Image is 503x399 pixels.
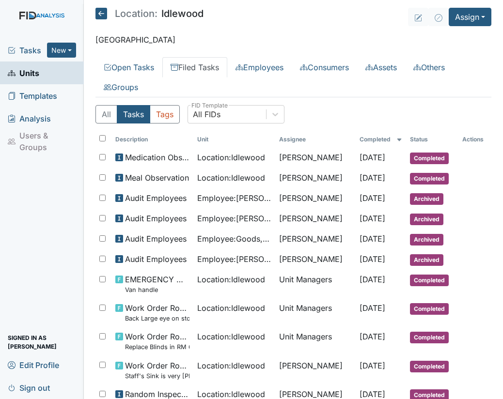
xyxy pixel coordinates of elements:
[95,34,491,46] p: [GEOGRAPHIC_DATA]
[275,131,356,148] th: Assignee
[410,234,443,246] span: Archived
[360,153,385,162] span: [DATE]
[125,285,189,294] small: Van handle
[357,57,405,77] a: Assets
[410,303,449,315] span: Completed
[95,105,180,123] div: Type filter
[360,193,385,203] span: [DATE]
[275,270,356,298] td: Unit Managers
[125,274,189,294] span: EMERGENCY Work Order Van handle
[360,234,385,244] span: [DATE]
[360,173,385,183] span: [DATE]
[275,249,356,270] td: [PERSON_NAME]
[125,371,189,381] small: Staff's Sink is very [PERSON_NAME]
[95,57,162,77] a: Open Tasks
[275,298,356,327] td: Unit Managers
[125,302,189,323] span: Work Order Routine Back Large eye on stove burned out
[197,233,271,245] span: Employee : Goods, [PERSON_NAME]
[410,173,449,184] span: Completed
[125,192,187,204] span: Audit Employees
[410,254,443,266] span: Archived
[458,131,491,148] th: Actions
[125,314,189,323] small: Back Large eye on stove burned out
[95,77,146,97] a: Groups
[125,213,187,224] span: Audit Employees
[125,253,187,265] span: Audit Employees
[197,213,271,224] span: Employee : [PERSON_NAME], Janical
[8,335,76,350] span: Signed in as [PERSON_NAME]
[8,45,47,56] a: Tasks
[197,172,265,184] span: Location : Idlewood
[275,356,356,384] td: [PERSON_NAME]
[360,303,385,313] span: [DATE]
[275,168,356,188] td: [PERSON_NAME]
[360,254,385,264] span: [DATE]
[405,57,453,77] a: Others
[410,332,449,343] span: Completed
[410,214,443,225] span: Archived
[410,153,449,164] span: Completed
[162,57,227,77] a: Filed Tasks
[125,172,189,184] span: Meal Observation
[117,105,150,123] button: Tasks
[8,357,59,372] span: Edit Profile
[47,43,76,58] button: New
[360,214,385,223] span: [DATE]
[197,192,271,204] span: Employee : [PERSON_NAME]
[275,229,356,249] td: [PERSON_NAME]
[197,253,271,265] span: Employee : [PERSON_NAME]
[449,8,491,26] button: Assign
[125,152,189,163] span: Medication Observation Checklist
[275,188,356,209] td: [PERSON_NAME]
[275,327,356,355] td: Unit Managers
[193,131,275,148] th: Toggle SortBy
[125,331,189,352] span: Work Order Routine Replace Blinds in RM 6
[95,105,117,123] button: All
[227,57,292,77] a: Employees
[275,209,356,229] td: [PERSON_NAME]
[360,332,385,341] span: [DATE]
[125,233,187,245] span: Audit Employees
[197,274,265,285] span: Location : Idlewood
[275,148,356,168] td: [PERSON_NAME]
[99,135,106,141] input: Toggle All Rows Selected
[111,131,193,148] th: Toggle SortBy
[197,152,265,163] span: Location : Idlewood
[360,389,385,399] span: [DATE]
[360,361,385,370] span: [DATE]
[115,9,157,18] span: Location:
[197,331,265,342] span: Location : Idlewood
[125,360,189,381] span: Work Order Routine Staff's Sink is very rusty
[150,105,180,123] button: Tags
[8,65,39,80] span: Units
[95,8,204,19] h5: Idlewood
[8,88,57,103] span: Templates
[197,360,265,371] span: Location : Idlewood
[410,275,449,286] span: Completed
[360,275,385,284] span: [DATE]
[193,108,220,120] div: All FIDs
[125,342,189,352] small: Replace Blinds in RM 6
[8,111,51,126] span: Analysis
[410,193,443,205] span: Archived
[292,57,357,77] a: Consumers
[356,131,406,148] th: Toggle SortBy
[8,380,50,395] span: Sign out
[410,361,449,372] span: Completed
[197,302,265,314] span: Location : Idlewood
[406,131,458,148] th: Toggle SortBy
